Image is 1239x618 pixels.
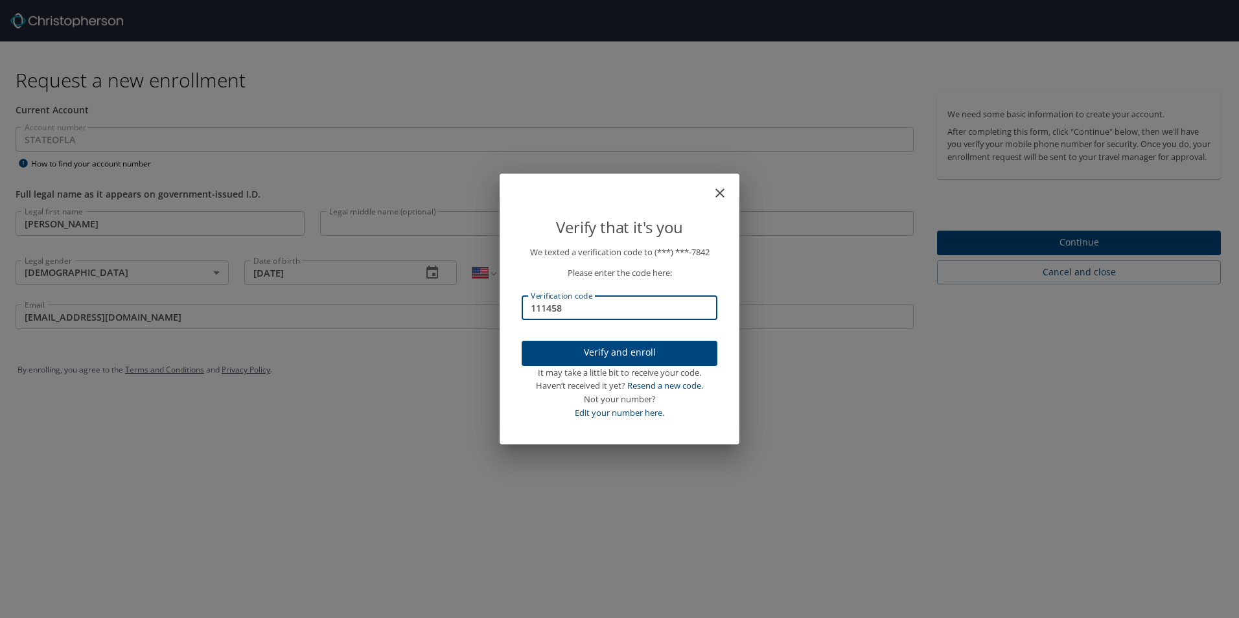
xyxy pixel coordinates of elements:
div: It may take a little bit to receive your code. [522,366,717,380]
span: Verify and enroll [532,345,707,361]
p: Verify that it's you [522,215,717,240]
p: We texted a verification code to (***) ***- 7842 [522,246,717,259]
div: Haven’t received it yet? [522,379,717,393]
a: Resend a new code. [627,380,703,391]
button: close [719,179,734,194]
div: Not your number? [522,393,717,406]
a: Edit your number here. [575,407,664,418]
p: Please enter the code here: [522,266,717,280]
button: Verify and enroll [522,341,717,366]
